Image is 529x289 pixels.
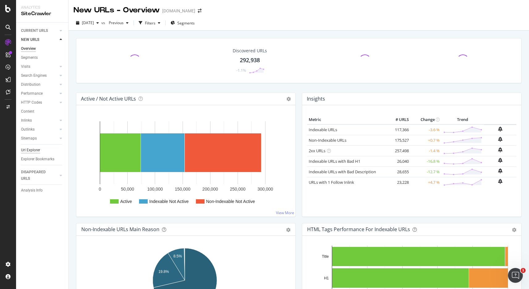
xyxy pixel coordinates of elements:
[21,147,40,153] div: Url Explorer
[508,268,523,283] iframe: Intercom live chat
[233,48,267,54] div: Discovered URLs
[21,156,54,162] div: Explorer Bookmarks
[21,81,58,88] a: Distribution
[21,99,42,106] div: HTTP Codes
[498,147,502,152] div: bell-plus
[276,210,294,215] a: View More
[309,158,360,164] a: Indexable URLs with Bad H1
[120,199,132,204] text: Active
[21,108,34,115] div: Content
[173,254,182,258] text: 8.5%
[307,226,410,232] div: HTML Tags Performance for Indexable URLs
[410,115,441,124] th: Change
[121,187,134,192] text: 50,000
[81,226,159,232] div: Non-Indexable URLs Main Reason
[309,127,337,132] a: Indexable URLs
[168,18,197,28] button: Segments
[81,95,136,103] h4: Active / Not Active URLs
[175,187,191,192] text: 150,000
[309,137,346,143] a: Non-Indexable URLs
[74,5,160,15] div: New URLs - Overview
[21,45,64,52] a: Overview
[21,187,64,194] a: Analysis Info
[21,81,40,88] div: Distribution
[309,169,376,175] a: Indexable URLs with Bad Description
[309,148,325,153] a: 2xx URLs
[21,90,58,97] a: Performance
[21,135,37,142] div: Sitemaps
[74,18,101,28] button: [DATE]
[21,28,58,34] a: CURRENT URLS
[177,20,195,26] span: Segments
[21,37,39,43] div: NEW URLS
[410,145,441,156] td: -1.4 %
[21,126,35,133] div: Outlinks
[101,20,106,25] span: vs
[236,68,246,73] div: -1.1%
[521,268,526,273] span: 1
[410,135,441,145] td: +0.7 %
[21,169,58,182] a: DISAPPEARED URLS
[21,117,32,124] div: Inlinks
[410,166,441,177] td: -12.7 %
[21,169,52,182] div: DISAPPEARED URLS
[309,179,354,185] a: URLs with 1 Follow Inlink
[21,5,63,10] div: Analytics
[106,18,131,28] button: Previous
[498,179,502,184] div: bell-plus
[21,45,36,52] div: Overview
[21,63,30,70] div: Visits
[498,158,502,163] div: bell-plus
[21,90,43,97] div: Performance
[21,187,43,194] div: Analysis Info
[162,8,195,14] div: [DOMAIN_NAME]
[145,20,155,26] div: Filters
[230,187,246,192] text: 250,000
[512,228,516,232] div: gear
[198,9,201,13] div: arrow-right-arrow-left
[149,199,189,204] text: Indexable Not Active
[386,115,410,124] th: # URLS
[21,108,64,115] a: Content
[21,156,64,162] a: Explorer Bookmarks
[498,168,502,173] div: bell-plus
[386,177,410,188] td: 23,228
[21,72,47,79] div: Search Engines
[386,166,410,177] td: 28,655
[322,254,329,259] text: Title
[410,177,441,188] td: +4.7 %
[106,20,124,25] span: Previous
[386,124,410,135] td: 117,366
[159,270,169,274] text: 19.8%
[21,37,58,43] a: NEW URLS
[286,228,290,232] div: gear
[324,276,329,280] text: H1
[21,28,48,34] div: CURRENT URLS
[21,99,58,106] a: HTTP Codes
[21,117,58,124] a: Inlinks
[206,199,255,204] text: Non-Indexable Not Active
[81,115,288,212] svg: A chart.
[410,156,441,166] td: -16.8 %
[21,135,58,142] a: Sitemaps
[99,187,101,192] text: 0
[386,156,410,166] td: 26,040
[498,127,502,132] div: bell-plus
[441,115,484,124] th: Trend
[307,95,325,103] h4: Insights
[21,10,63,17] div: SiteCrawler
[202,187,218,192] text: 200,000
[21,54,38,61] div: Segments
[21,63,58,70] a: Visits
[136,18,163,28] button: Filters
[307,115,386,124] th: Metric
[21,54,64,61] a: Segments
[386,145,410,156] td: 257,498
[386,135,410,145] td: 175,527
[240,56,260,64] div: 292,938
[82,20,94,25] span: 2025 Aug. 23rd
[410,124,441,135] td: -3.6 %
[21,147,64,153] a: Url Explorer
[21,72,58,79] a: Search Engines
